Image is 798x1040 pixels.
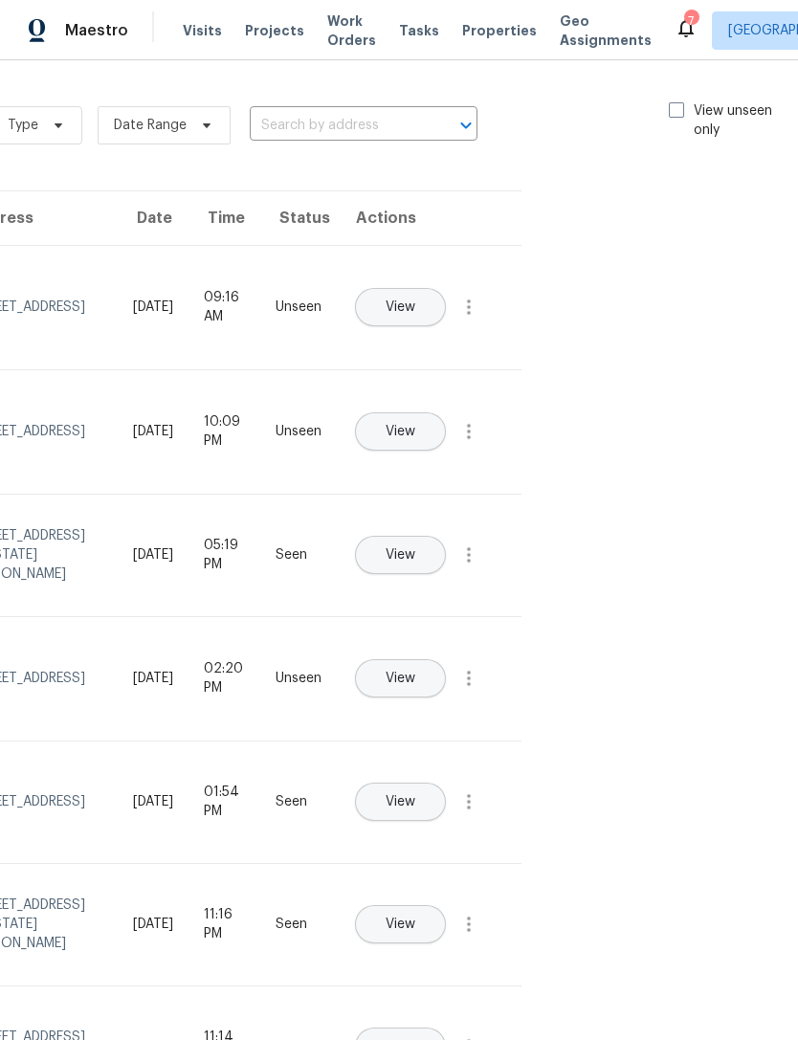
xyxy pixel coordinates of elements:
[276,298,321,317] div: Unseen
[386,672,415,686] span: View
[386,918,415,932] span: View
[337,191,521,245] th: Actions
[133,792,173,811] div: [DATE]
[276,915,321,934] div: Seen
[260,191,337,245] th: Status
[462,21,537,40] span: Properties
[65,21,128,40] span: Maestro
[204,659,245,697] div: 02:20 PM
[250,111,424,141] input: Search by address
[276,792,321,811] div: Seen
[133,915,173,934] div: [DATE]
[118,191,188,245] th: Date
[276,545,321,564] div: Seen
[204,412,245,451] div: 10:09 PM
[386,425,415,439] span: View
[355,536,446,574] button: View
[133,422,173,441] div: [DATE]
[386,795,415,809] span: View
[133,669,173,688] div: [DATE]
[560,11,652,50] span: Geo Assignments
[453,112,479,139] button: Open
[8,116,38,135] span: Type
[204,783,245,821] div: 01:54 PM
[355,783,446,821] button: View
[684,11,698,31] div: 7
[399,24,439,37] span: Tasks
[355,288,446,326] button: View
[386,548,415,563] span: View
[204,905,245,943] div: 11:16 PM
[133,545,173,564] div: [DATE]
[327,11,376,50] span: Work Orders
[355,659,446,697] button: View
[355,412,446,451] button: View
[188,191,260,245] th: Time
[204,288,245,326] div: 09:16 AM
[276,669,321,688] div: Unseen
[133,298,173,317] div: [DATE]
[386,300,415,315] span: View
[114,116,187,135] span: Date Range
[204,536,245,574] div: 05:19 PM
[245,21,304,40] span: Projects
[355,905,446,943] button: View
[183,21,222,40] span: Visits
[276,422,321,441] div: Unseen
